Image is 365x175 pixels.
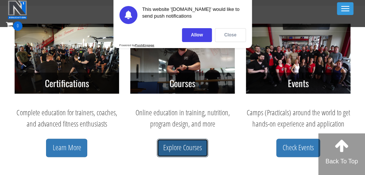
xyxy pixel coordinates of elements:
img: n1-courses [130,24,235,94]
img: n1-certifications [15,24,119,94]
img: n1-events [246,24,350,94]
strong: PushEngage [135,44,154,47]
a: Check Events [276,139,320,157]
img: n1-education [8,0,27,19]
a: 0 [6,20,22,30]
div: Close [215,28,246,42]
p: Complete education for trainers, coaches, and advanced fitness enthusiasts [15,107,119,130]
div: This website '[DOMAIN_NAME]' would like to send push notifications [142,6,246,24]
h3: Courses [130,72,235,94]
p: Camps (Practicals) around the world to get hands-on experience and application [246,107,350,130]
span: 0 [13,21,22,31]
p: Online education in training, nutrition, program design, and more [130,107,235,130]
div: Allow [182,28,212,42]
a: Learn More [46,139,87,157]
div: Powered by [119,44,155,47]
h3: Events [246,72,350,94]
a: Explore Courses [157,139,208,157]
h3: Certifications [15,72,119,94]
